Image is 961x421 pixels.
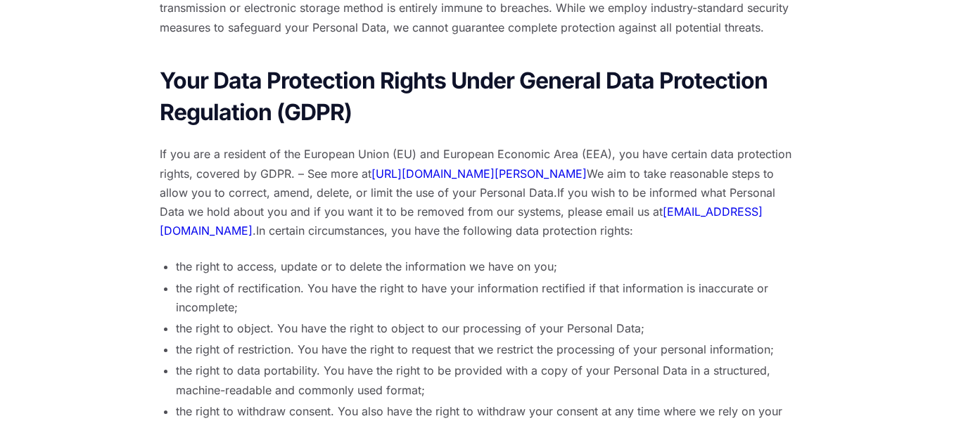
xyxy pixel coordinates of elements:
[176,361,801,399] li: the right to data portability. You have the right to be provided with a copy of your Personal Dat...
[371,167,587,181] a: [URL][DOMAIN_NAME][PERSON_NAME]
[176,279,801,317] li: the right of rectification. You have the right to have your information rectified if that informa...
[176,319,801,338] li: the right to object. You have the right to object to our processing of your Personal Data;
[176,257,801,276] li: the right to access, update or to delete the information we have on you;
[176,340,801,359] li: the right of restriction. You have the right to request that we restrict the processing of your p...
[160,65,801,129] strong: Your Data Protection Rights Under General Data Protection Regulation (GDPR)
[160,145,801,240] p: If you are a resident of the European Union (EU) and European Economic Area (EEA), you have certa...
